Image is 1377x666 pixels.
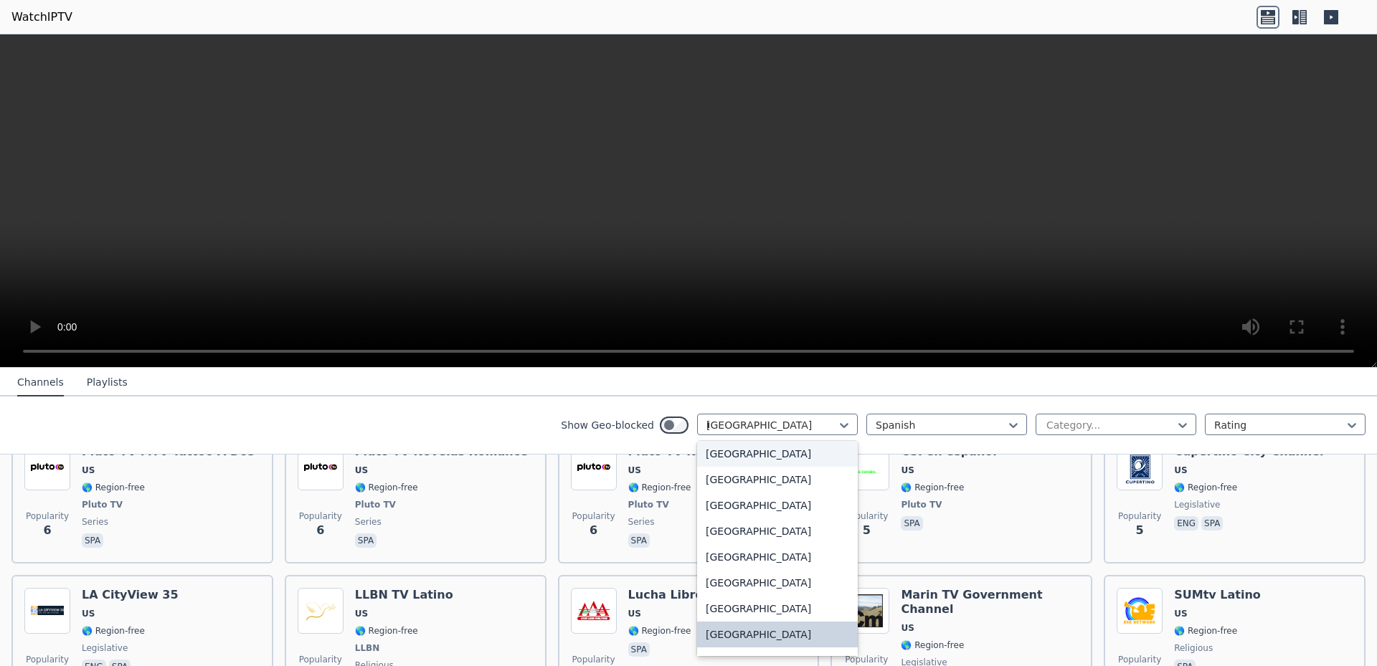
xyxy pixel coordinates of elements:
[1174,608,1187,619] span: US
[17,369,64,396] button: Channels
[845,654,888,665] span: Popularity
[561,418,654,432] label: Show Geo-blocked
[82,499,123,510] span: Pluto TV
[11,9,72,26] a: WatchIPTV
[628,625,691,637] span: 🌎 Region-free
[697,441,858,467] div: [GEOGRAPHIC_DATA]
[901,622,914,634] span: US
[571,444,617,490] img: Pluto TV Novelas Romance
[628,533,650,548] p: spa
[628,499,669,510] span: Pluto TV
[82,608,95,619] span: US
[355,625,418,637] span: 🌎 Region-free
[697,518,858,544] div: [GEOGRAPHIC_DATA]
[628,642,650,657] p: spa
[628,465,641,476] span: US
[697,467,858,493] div: [GEOGRAPHIC_DATA]
[26,654,69,665] span: Popularity
[697,596,858,622] div: [GEOGRAPHIC_DATA]
[355,499,396,510] span: Pluto TV
[1174,588,1261,602] h6: SUMtv Latino
[87,369,128,396] button: Playlists
[82,533,103,548] p: spa
[355,465,368,476] span: US
[697,544,858,570] div: [GEOGRAPHIC_DATA]
[82,465,95,476] span: US
[355,533,377,548] p: spa
[299,510,342,522] span: Popularity
[1174,465,1187,476] span: US
[24,444,70,490] img: Pluto TV MTV Tattoo A Dos
[82,516,108,528] span: series
[901,588,1079,617] h6: Marin TV Government Channel
[863,522,871,539] span: 5
[82,625,145,637] span: 🌎 Region-free
[901,499,942,510] span: Pluto TV
[355,482,418,493] span: 🌎 Region-free
[572,654,615,665] span: Popularity
[628,482,691,493] span: 🌎 Region-free
[845,510,888,522] span: Popularity
[43,522,51,539] span: 6
[24,588,70,634] img: LA CityView 35
[1117,444,1163,490] img: Cupertino City Channel
[1117,588,1163,634] img: SUMtv Latino
[1118,510,1161,522] span: Popularity
[628,516,655,528] span: series
[82,482,145,493] span: 🌎 Region-free
[299,654,342,665] span: Popularity
[355,588,453,602] h6: LLBN TV Latino
[697,493,858,518] div: [GEOGRAPHIC_DATA]
[1201,516,1223,531] p: spa
[355,608,368,619] span: US
[1174,482,1237,493] span: 🌎 Region-free
[298,444,344,490] img: Pluto TV Novelas Romance
[355,642,379,654] span: LLBN
[901,482,964,493] span: 🌎 Region-free
[1118,654,1161,665] span: Popularity
[1174,625,1237,637] span: 🌎 Region-free
[316,522,324,539] span: 6
[697,622,858,647] div: [GEOGRAPHIC_DATA]
[298,588,344,634] img: LLBN TV Latino
[26,510,69,522] span: Popularity
[901,639,964,651] span: 🌎 Region-free
[628,588,734,602] h6: Lucha Libre AAA
[628,608,641,619] span: US
[572,510,615,522] span: Popularity
[843,444,889,490] img: CSI en espanol
[843,588,889,634] img: Marin TV Government Channel
[571,588,617,634] img: Lucha Libre AAA
[901,465,914,476] span: US
[82,642,128,654] span: legislative
[355,516,382,528] span: series
[1174,516,1198,531] p: eng
[901,516,922,531] p: spa
[1174,642,1213,654] span: religious
[590,522,597,539] span: 6
[1136,522,1144,539] span: 5
[697,570,858,596] div: [GEOGRAPHIC_DATA]
[1174,499,1220,510] span: legislative
[82,588,179,602] h6: LA CityView 35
